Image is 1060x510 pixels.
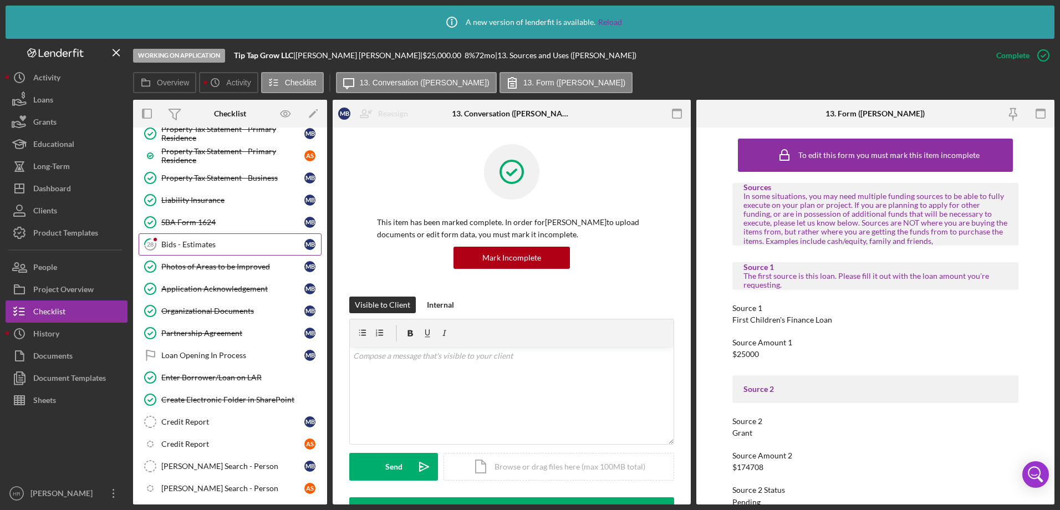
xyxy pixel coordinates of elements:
a: Product Templates [6,222,128,244]
div: M B [304,461,315,472]
label: Activity [226,78,251,87]
a: Loan Opening In ProcessMB [139,344,322,366]
div: Source 2 [743,385,1008,394]
div: M B [304,416,315,427]
div: Open Intercom Messenger [1022,461,1049,488]
label: Checklist [285,78,317,87]
a: Create Electronic Folder in SharePoint [139,389,322,411]
label: Overview [157,78,189,87]
label: 13. Conversation ([PERSON_NAME]) [360,78,490,87]
div: Property Tax Statement - Primary Residence [161,147,304,165]
div: A S [304,483,315,494]
div: Sources [743,183,1008,192]
div: M B [304,261,315,272]
a: Checklist [6,300,128,323]
div: Source 2 [732,417,1019,426]
button: Long-Term [6,155,128,177]
div: Create Electronic Folder in SharePoint [161,395,321,404]
button: Educational [6,133,128,155]
div: Documents [33,345,73,370]
div: 72 mo [475,51,495,60]
div: [PERSON_NAME] [PERSON_NAME] | [295,51,422,60]
div: Send [385,453,402,481]
button: Sheets [6,389,128,411]
div: Reassign [378,103,408,125]
div: M B [304,305,315,317]
button: Checklist [261,72,324,93]
tspan: 28 [147,241,154,248]
div: Working on Application [133,49,225,63]
div: [PERSON_NAME] [28,482,100,507]
div: Property Tax Statement - Business [161,174,304,182]
div: A S [304,150,315,161]
div: Document Templates [33,367,106,392]
div: SBA Form 1624 [161,218,304,227]
a: Liability InsuranceMB [139,189,322,211]
p: This item has been marked complete. In order for [PERSON_NAME] to upload documents or edit form d... [377,216,646,241]
div: Credit Report [161,417,304,426]
div: Loans [33,89,53,114]
div: Internal [427,297,454,313]
div: Partnership Agreement [161,329,304,338]
div: M B [304,195,315,206]
div: Source 1 [732,304,1019,313]
div: $25000 [732,350,759,359]
div: M B [304,328,315,339]
div: Educational [33,133,74,158]
button: Activity [6,67,128,89]
div: 8 % [465,51,475,60]
div: Long-Term [33,155,70,180]
div: M B [304,172,315,183]
a: 28Bids - EstimatesMB [139,233,322,256]
button: Overview [133,72,196,93]
div: $25,000.00 [422,51,465,60]
button: Visible to Client [349,297,416,313]
div: Credit Report [161,440,304,448]
a: [PERSON_NAME] Search - PersonMB [139,455,322,477]
div: Pending [732,498,761,507]
b: Tip Tap Grow LLC [234,50,293,60]
div: Dashboard [33,177,71,202]
div: Project Overview [33,278,94,303]
div: Source Amount 1 [732,338,1019,347]
div: | 13. Sources and Uses ([PERSON_NAME]) [495,51,636,60]
div: Clients [33,200,57,225]
div: Liability Insurance [161,196,304,205]
button: Documents [6,345,128,367]
div: To edit this form you must mark this item incomplete [798,151,980,160]
text: HR [13,491,21,497]
button: 13. Conversation ([PERSON_NAME]) [336,72,497,93]
div: A new version of lenderfit is available. [438,8,622,36]
div: 13. Form ([PERSON_NAME]) [825,109,925,118]
button: MBReassign [333,103,419,125]
div: Product Templates [33,222,98,247]
div: Visible to Client [355,297,410,313]
div: Application Acknowledgement [161,284,304,293]
button: Loans [6,89,128,111]
div: People [33,256,57,281]
div: Source 1 [743,263,1008,272]
button: Complete [985,44,1054,67]
div: A S [304,438,315,450]
div: Grants [33,111,57,136]
button: 13. Form ([PERSON_NAME]) [500,72,633,93]
div: M B [304,217,315,228]
a: History [6,323,128,345]
a: Credit ReportAS [139,433,322,455]
a: Enter Borrower/Loan on LAR [139,366,322,389]
a: Photos of Areas to be ImprovedMB [139,256,322,278]
div: [PERSON_NAME] Search - Person [161,484,304,493]
div: Grant [732,429,752,437]
label: 13. Form ([PERSON_NAME]) [523,78,625,87]
div: Source Amount 2 [732,451,1019,460]
button: Project Overview [6,278,128,300]
div: [PERSON_NAME] Search - Person [161,462,304,471]
a: Dashboard [6,177,128,200]
div: M B [304,128,315,139]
